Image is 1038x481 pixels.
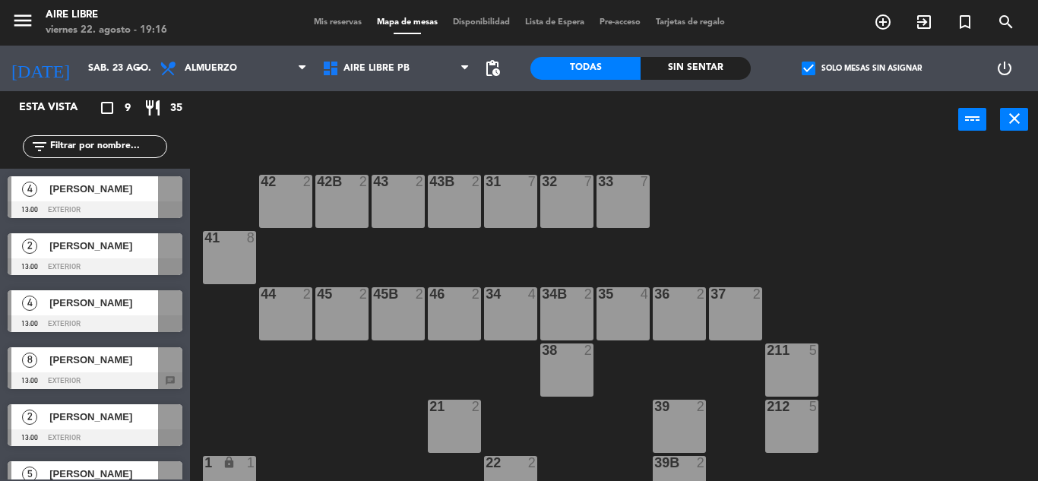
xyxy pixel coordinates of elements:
[373,175,374,188] div: 43
[486,456,486,470] div: 22
[247,456,256,470] div: 1
[416,175,425,188] div: 2
[697,456,706,470] div: 2
[303,175,312,188] div: 2
[30,138,49,156] i: filter_list
[359,287,369,301] div: 2
[170,100,182,117] span: 35
[654,287,655,301] div: 36
[956,13,974,31] i: turned_in_not
[49,295,158,311] span: [PERSON_NAME]
[49,238,158,254] span: [PERSON_NAME]
[125,100,131,117] span: 9
[247,231,256,245] div: 8
[486,287,486,301] div: 34
[472,175,481,188] div: 2
[22,296,37,311] span: 4
[373,287,374,301] div: 45B
[584,175,593,188] div: 7
[130,59,148,78] i: arrow_drop_down
[641,287,650,301] div: 4
[530,57,641,80] div: Todas
[592,18,648,27] span: Pre-acceso
[429,287,430,301] div: 46
[648,18,733,27] span: Tarjetas de regalo
[49,409,158,425] span: [PERSON_NAME]
[343,63,410,74] span: Aire Libre PB
[185,63,237,74] span: Almuerzo
[1005,109,1024,128] i: close
[22,182,37,197] span: 4
[584,287,593,301] div: 2
[528,287,537,301] div: 4
[483,59,502,78] span: pending_actions
[517,18,592,27] span: Lista de Espera
[204,231,205,245] div: 41
[472,287,481,301] div: 2
[204,456,205,470] div: 1
[598,175,599,188] div: 33
[809,343,818,357] div: 5
[306,18,369,27] span: Mis reservas
[49,181,158,197] span: [PERSON_NAME]
[654,456,655,470] div: 39B
[641,57,751,80] div: Sin sentar
[429,400,430,413] div: 21
[472,400,481,413] div: 2
[46,23,167,38] div: viernes 22. agosto - 19:16
[964,109,982,128] i: power_input
[528,175,537,188] div: 7
[22,353,37,368] span: 8
[8,99,109,117] div: Esta vista
[697,287,706,301] div: 2
[697,400,706,413] div: 2
[317,287,318,301] div: 45
[144,99,162,117] i: restaurant
[753,287,762,301] div: 2
[429,175,430,188] div: 43B
[802,62,922,75] label: Solo mesas sin asignar
[802,62,815,75] span: check_box
[49,352,158,368] span: [PERSON_NAME]
[995,59,1014,78] i: power_settings_new
[997,13,1015,31] i: search
[641,175,650,188] div: 7
[317,175,318,188] div: 42B
[223,456,236,469] i: lock
[369,18,445,27] span: Mapa de mesas
[584,343,593,357] div: 2
[11,9,34,32] i: menu
[528,456,537,470] div: 2
[359,175,369,188] div: 2
[22,410,37,425] span: 2
[416,287,425,301] div: 2
[49,138,166,155] input: Filtrar por nombre...
[915,13,933,31] i: exit_to_app
[303,287,312,301] div: 2
[22,239,37,254] span: 2
[874,13,892,31] i: add_circle_outline
[445,18,517,27] span: Disponibilidad
[46,8,167,23] div: Aire Libre
[710,287,711,301] div: 37
[809,400,818,413] div: 5
[98,99,116,117] i: crop_square
[486,175,486,188] div: 31
[654,400,655,413] div: 39
[598,287,599,301] div: 35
